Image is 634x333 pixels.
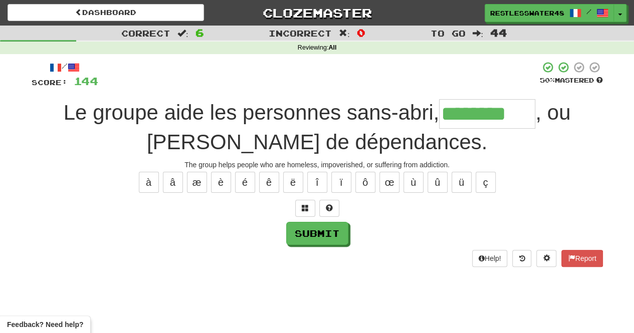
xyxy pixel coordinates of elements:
[357,27,365,39] span: 0
[195,27,204,39] span: 6
[428,172,448,193] button: û
[269,28,332,38] span: Incorrect
[32,160,603,170] div: The group helps people who are homeless, impoverished, or suffering from addiction.
[211,172,231,193] button: è
[540,76,603,85] div: Mastered
[331,172,351,193] button: ï
[283,172,303,193] button: ë
[177,29,188,38] span: :
[286,222,348,245] button: Submit
[163,172,183,193] button: â
[472,250,508,267] button: Help!
[561,250,602,267] button: Report
[339,29,350,38] span: :
[259,172,279,193] button: ê
[74,75,98,87] span: 144
[32,61,98,74] div: /
[8,4,204,21] a: Dashboard
[452,172,472,193] button: ü
[540,76,555,84] span: 50 %
[328,44,336,51] strong: All
[235,172,255,193] button: é
[295,200,315,217] button: Switch sentence to multiple choice alt+p
[430,28,465,38] span: To go
[187,172,207,193] button: æ
[355,172,375,193] button: ô
[319,200,339,217] button: Single letter hint - you only get 1 per sentence and score half the points! alt+h
[472,29,483,38] span: :
[307,172,327,193] button: î
[147,101,570,154] span: , ou [PERSON_NAME] de dépendances.
[490,9,564,18] span: RestlessWater4830
[512,250,531,267] button: Round history (alt+y)
[403,172,424,193] button: ù
[32,78,68,87] span: Score:
[485,4,614,22] a: RestlessWater4830 /
[121,28,170,38] span: Correct
[476,172,496,193] button: ç
[379,172,399,193] button: œ
[64,101,439,124] span: Le groupe aide les personnes sans-abri,
[7,319,83,329] span: Open feedback widget
[219,4,415,22] a: Clozemaster
[490,27,507,39] span: 44
[139,172,159,193] button: à
[586,8,591,15] span: /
